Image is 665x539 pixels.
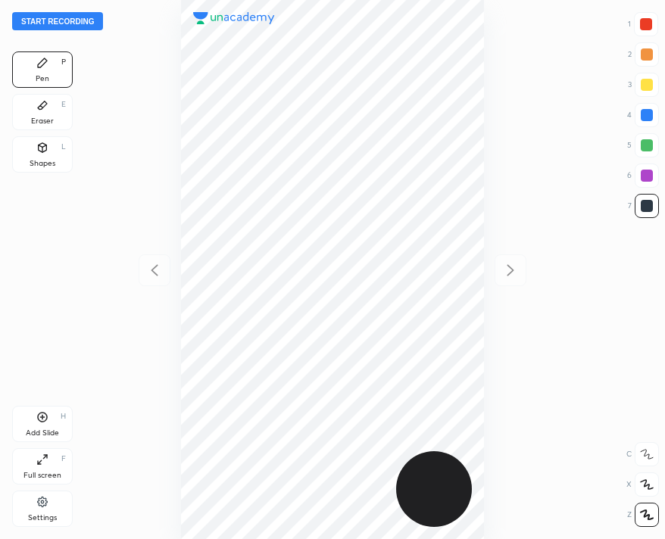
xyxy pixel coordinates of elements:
div: Pen [36,75,49,83]
div: C [626,442,659,466]
div: H [61,413,66,420]
div: 5 [627,133,659,157]
div: Shapes [30,160,55,167]
div: P [61,58,66,66]
div: 7 [628,194,659,218]
div: Z [627,503,659,527]
div: Add Slide [26,429,59,437]
div: Settings [28,514,57,522]
div: Full screen [23,472,61,479]
div: F [61,455,66,463]
div: 3 [628,73,659,97]
img: logo.38c385cc.svg [193,12,275,24]
div: 2 [628,42,659,67]
div: 4 [627,103,659,127]
div: L [61,143,66,151]
div: 6 [627,164,659,188]
div: Eraser [31,117,54,125]
div: 1 [628,12,658,36]
button: Start recording [12,12,103,30]
div: X [626,472,659,497]
div: E [61,101,66,108]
